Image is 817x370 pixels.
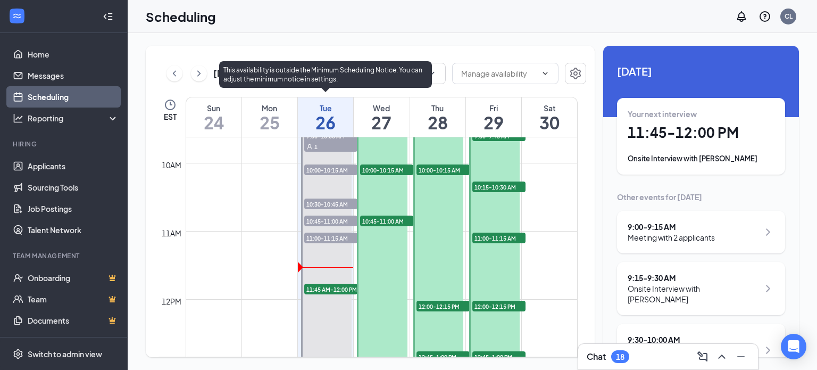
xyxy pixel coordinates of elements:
svg: ChevronRight [762,226,774,239]
div: Sun [186,103,241,113]
span: 10:45-11:00 AM [304,216,357,226]
div: Mon [242,103,297,113]
a: August 24, 2025 [186,97,241,137]
h1: 30 [522,113,577,131]
a: TeamCrown [28,289,119,310]
div: Wed [354,103,409,113]
h3: Chat [587,351,606,363]
svg: Settings [569,67,582,80]
h1: 29 [466,113,521,131]
div: 9:30 - 10:00 AM [628,334,759,345]
svg: User [306,144,313,150]
div: Team Management [13,251,116,260]
span: [DATE] [617,63,785,79]
svg: Clock [164,98,177,111]
h3: [DATE] - [DATE] [213,68,277,79]
svg: Minimize [735,350,747,363]
a: Sourcing Tools [28,177,119,198]
h1: 27 [354,113,409,131]
a: Talent Network [28,219,119,241]
span: 10:00-10:15 AM [360,165,413,175]
h1: 26 [298,113,353,131]
span: 12:45-1:00 PM [472,351,526,362]
a: OnboardingCrown [28,267,119,289]
button: ChevronRight [191,65,207,81]
span: 10:00-10:15 AM [304,165,357,175]
div: Thu [410,103,465,113]
svg: Analysis [13,113,23,124]
div: 10am [160,159,184,171]
div: Meeting with 2 applicants [628,232,715,243]
button: Settings [565,63,586,84]
div: Onsite Interview with [PERSON_NAME] [628,153,774,164]
div: 18 [616,352,624,361]
svg: ChevronRight [762,282,774,295]
a: August 29, 2025 [466,97,521,137]
span: 11:45 AM-12:00 PM [304,284,357,294]
div: Sat [522,103,577,113]
h1: 25 [242,113,297,131]
h1: 11:45 - 12:00 PM [628,124,774,142]
div: Hiring [13,139,116,149]
span: 11:00-11:15 AM [304,233,357,243]
svg: Notifications [735,10,748,23]
svg: ChevronRight [762,344,774,357]
span: 1 [314,143,318,151]
div: 12pm [160,295,184,307]
a: Messages [28,65,119,86]
div: Reporting [28,113,119,124]
a: SurveysCrown [28,331,119,352]
span: 10:30-10:45 AM [304,199,357,209]
svg: ChevronLeft [169,67,180,80]
div: Your next interview [628,109,774,119]
a: August 26, 2025 [298,97,353,137]
span: 10:45-11:00 AM [360,216,413,226]
span: 12:00-12:15 PM [416,301,470,311]
button: ChevronLeft [166,65,182,81]
div: Switch to admin view [28,349,102,359]
button: Minimize [732,348,749,365]
span: 12:45-1:00 PM [416,351,470,362]
a: August 27, 2025 [354,97,409,137]
span: 11:00-11:15 AM [472,233,526,243]
a: August 25, 2025 [242,97,297,137]
svg: Collapse [103,11,113,22]
a: Scheduling [28,86,119,108]
span: 10:15-10:30 AM [472,182,526,192]
div: CL [785,12,793,21]
a: DocumentsCrown [28,310,119,331]
svg: WorkstreamLogo [12,11,22,21]
div: Onsite Interview with [PERSON_NAME] [628,283,759,305]
div: Other events for [DATE] [617,192,785,202]
svg: ComposeMessage [696,350,709,363]
svg: ChevronUp [715,350,728,363]
svg: Settings [13,349,23,359]
span: EST [164,111,177,122]
h1: 28 [410,113,465,131]
h1: Scheduling [146,7,216,26]
div: 9:00 - 9:15 AM [628,221,715,232]
div: Open Intercom Messenger [781,334,806,359]
h1: 24 [186,113,241,131]
button: ChevronUp [713,348,730,365]
svg: ChevronRight [194,67,204,80]
a: August 28, 2025 [410,97,465,137]
span: 12:00-12:15 PM [472,301,526,311]
svg: QuestionInfo [758,10,771,23]
span: 10:00-10:15 AM [416,165,470,175]
div: Fri [466,103,521,113]
div: 11am [160,227,184,239]
div: This availability is outside the Minimum Scheduling Notice. You can adjust the minimum notice in ... [219,61,432,88]
input: Manage availability [461,68,537,79]
button: ComposeMessage [694,348,711,365]
div: Tue [298,103,353,113]
a: Job Postings [28,198,119,219]
div: 9:15 - 9:30 AM [628,273,759,283]
a: Applicants [28,155,119,177]
svg: ChevronDown [541,69,549,78]
a: August 30, 2025 [522,97,577,137]
a: Home [28,44,119,65]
